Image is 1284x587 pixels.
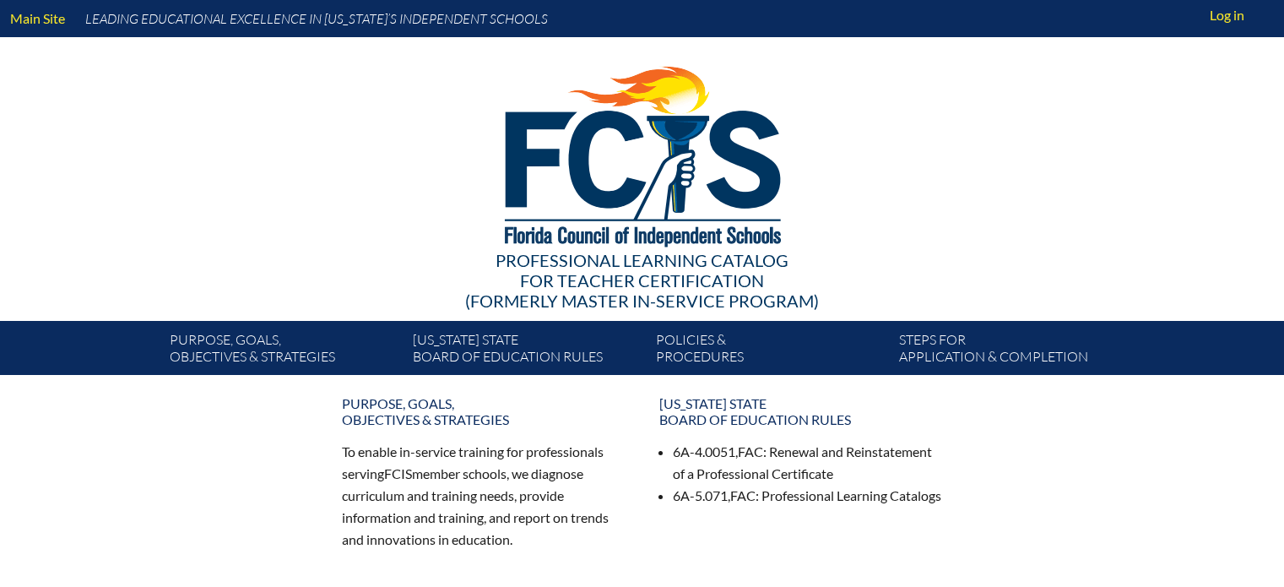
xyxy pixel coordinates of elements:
[384,465,412,481] span: FCIS
[673,441,943,485] li: 6A-4.0051, : Renewal and Reinstatement of a Professional Certificate
[520,270,764,291] span: for Teacher Certification
[163,328,406,375] a: Purpose, goals,objectives & strategies
[342,441,626,550] p: To enable in-service training for professionals serving member schools, we diagnose curriculum an...
[738,443,763,459] span: FAC
[649,328,892,375] a: Policies &Procedures
[892,328,1135,375] a: Steps forapplication & completion
[156,250,1129,311] div: Professional Learning Catalog (formerly Master In-service Program)
[649,389,953,434] a: [US_STATE] StateBoard of Education rules
[1210,5,1244,25] span: Log in
[673,485,943,507] li: 6A-5.071, : Professional Learning Catalogs
[468,37,816,268] img: FCISlogo221.eps
[730,487,756,503] span: FAC
[3,7,72,30] a: Main Site
[406,328,649,375] a: [US_STATE] StateBoard of Education rules
[332,389,636,434] a: Purpose, goals,objectives & strategies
